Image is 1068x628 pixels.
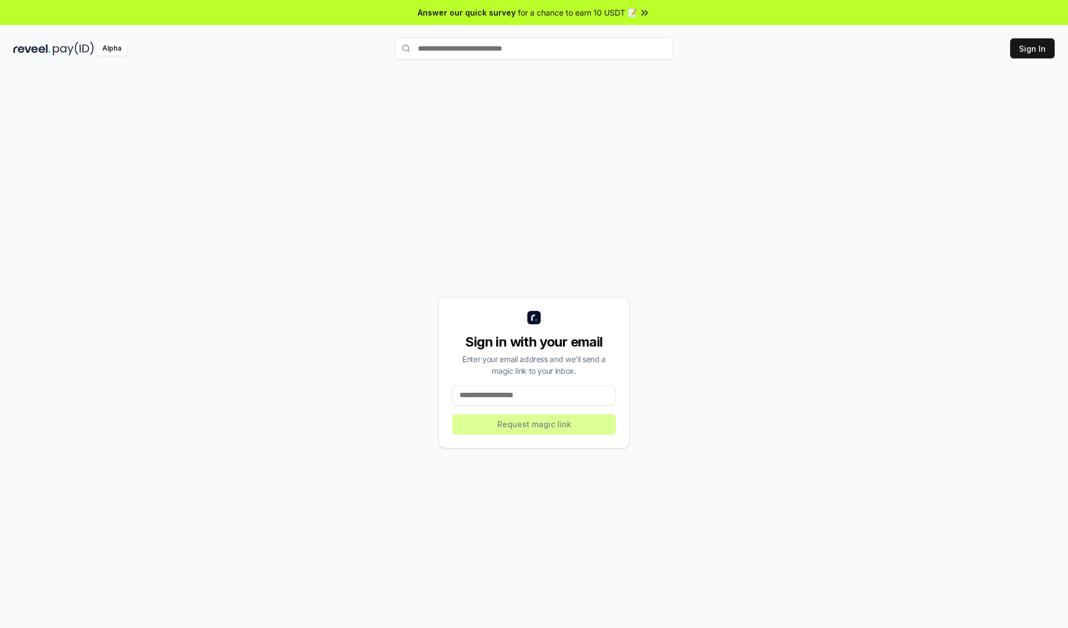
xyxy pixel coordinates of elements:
img: reveel_dark [13,42,51,56]
button: Sign In [1010,38,1055,58]
img: logo_small [527,311,541,324]
div: Sign in with your email [452,333,616,351]
span: Answer our quick survey [418,7,516,18]
div: Alpha [96,42,127,56]
div: Enter your email address and we’ll send a magic link to your inbox. [452,353,616,377]
span: for a chance to earn 10 USDT 📝 [518,7,637,18]
img: pay_id [53,42,94,56]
